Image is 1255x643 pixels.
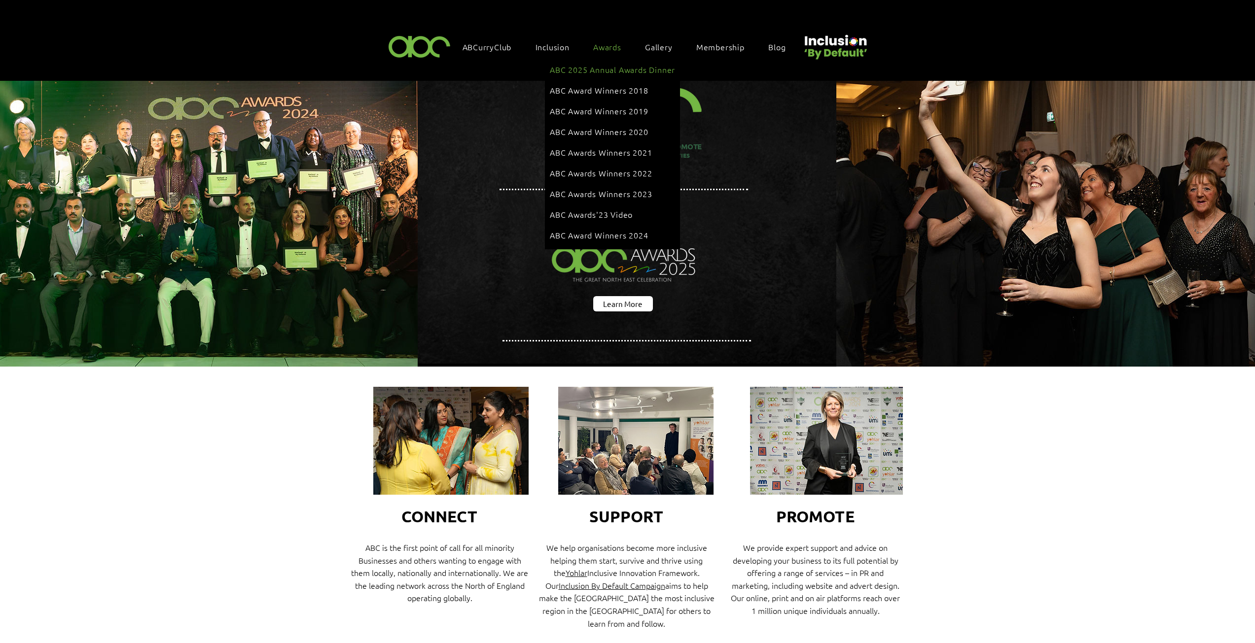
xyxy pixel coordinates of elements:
[550,60,675,79] a: ABC 2025 Annual Awards Dinner
[550,143,675,162] a: ABC Awards Winners 2021
[550,126,648,137] span: ABC Award Winners 2020
[550,168,652,178] span: ABC Awards Winners 2022
[593,296,653,311] a: Learn More
[593,41,621,52] span: Awards
[418,81,836,364] img: abc background hero black.png
[550,105,648,116] span: ABC Award Winners 2019
[645,41,673,52] span: Gallery
[373,387,529,495] img: ABCAwards2024-09595.jpg
[531,36,584,57] div: Inclusion
[691,36,759,57] a: Membership
[589,507,664,526] span: SUPPORT
[351,542,528,603] span: ABC is the first point of call for all minority Businesses and others wanting to engage with them...
[550,209,633,220] span: ABC Awards'23 Video
[750,387,903,495] img: ABCAwards2024-00042-Enhanced-NR.jpg
[550,147,652,158] span: ABC Awards Winners 2021
[543,210,705,301] img: Northern Insights Double Pager Apr 2025.png
[603,299,643,309] span: Learn More
[558,387,714,495] img: IMG-20230119-WA0022.jpg
[463,41,512,52] span: ABCurryClub
[550,230,648,240] span: ABC Award Winners 2024
[386,32,454,61] img: ABC-Logo-Blank-Background-01-01-2.png
[536,41,570,52] span: Inclusion
[550,188,652,199] span: ABC Awards Winners 2023
[458,36,527,57] a: ABCurryClub
[550,205,675,224] a: ABC Awards'23 Video
[768,41,786,52] span: Blog
[566,567,587,578] a: Yohlar
[550,122,675,141] a: ABC Award Winners 2020
[550,226,675,244] a: ABC Award Winners 2024
[731,542,900,616] span: We provide expert support and advice on developing your business to its full potential by offerin...
[588,36,636,57] div: Awards
[550,81,675,100] a: ABC Award Winners 2018
[696,41,745,52] span: Membership
[801,27,869,61] img: Untitled design (22).png
[550,184,675,203] a: ABC Awards Winners 2023
[458,36,801,57] nav: Site
[763,36,800,57] a: Blog
[776,507,855,526] span: PROMOTE
[550,102,675,120] a: ABC Award Winners 2019
[401,507,478,526] span: CONNECT
[550,164,675,182] a: ABC Awards Winners 2022
[550,85,648,96] span: ABC Award Winners 2018
[539,580,715,629] span: Our aims to help make the [GEOGRAPHIC_DATA] the most inclusive region in the [GEOGRAPHIC_DATA] fo...
[559,580,665,591] a: Inclusion By Default Campaign
[640,36,687,57] a: Gallery
[550,64,675,75] span: ABC 2025 Annual Awards Dinner
[545,55,680,249] div: Awards
[546,542,707,578] span: We help organisations become more inclusive helping them start, survive and thrive using the Incl...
